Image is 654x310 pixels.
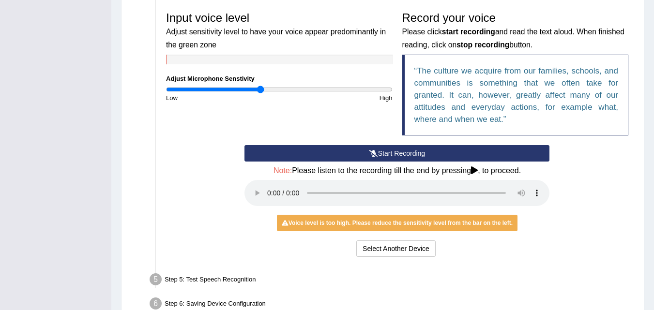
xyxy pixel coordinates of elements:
h3: Input voice level [166,12,393,50]
div: High [279,93,397,103]
button: Select Another Device [356,240,436,257]
small: Adjust sensitivity level to have your voice appear predominantly in the green zone [166,28,386,48]
label: Adjust Microphone Senstivity [166,74,255,83]
div: Low [161,93,279,103]
div: Step 5: Test Speech Recognition [145,270,639,292]
div: Voice level is too high. Please reduce the sensitivity level from the bar on the left. [277,215,517,231]
b: stop recording [456,41,509,49]
q: The culture we acquire from our families, schools, and communities is something that we often tak... [414,66,619,124]
span: Note: [274,166,292,175]
h3: Record your voice [402,12,629,50]
button: Start Recording [244,145,549,162]
h4: Please listen to the recording till the end by pressing , to proceed. [244,166,549,175]
small: Please click and read the text aloud. When finished reading, click on button. [402,28,624,48]
b: start recording [442,28,495,36]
